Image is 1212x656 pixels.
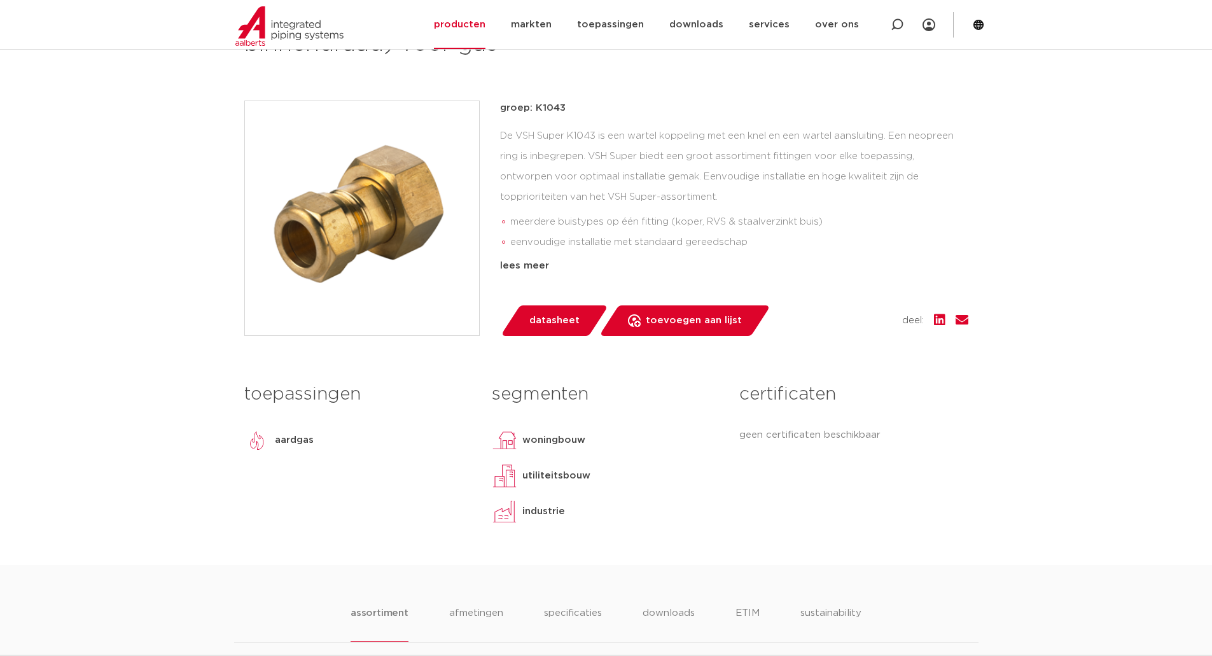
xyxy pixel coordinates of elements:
[500,305,608,336] a: datasheet
[739,382,968,407] h3: certificaten
[275,433,314,448] p: aardgas
[244,428,270,453] img: aardgas
[492,463,517,489] img: utiliteitsbouw
[529,311,580,331] span: datasheet
[643,606,695,642] li: downloads
[510,253,968,273] li: snelle verbindingstechnologie waarbij her-montage mogelijk is
[522,504,565,519] p: industrie
[244,382,473,407] h3: toepassingen
[735,606,760,642] li: ETIM
[492,499,517,524] img: industrie
[544,606,602,642] li: specificaties
[510,212,968,232] li: meerdere buistypes op één fitting (koper, RVS & staalverzinkt buis)
[800,606,861,642] li: sustainability
[646,311,742,331] span: toevoegen aan lijst
[449,606,503,642] li: afmetingen
[245,101,479,335] img: Product Image for VSH Super wartelstuk (knel x binnendraad) voor gas
[351,606,408,642] li: assortiment
[510,232,968,253] li: eenvoudige installatie met standaard gereedschap
[522,468,590,484] p: utiliteitsbouw
[902,313,924,328] span: deel:
[500,258,968,274] div: lees meer
[500,126,968,253] div: De VSH Super K1043 is een wartel koppeling met een knel en een wartel aansluiting. Een neopreen r...
[739,428,968,443] p: geen certificaten beschikbaar
[492,382,720,407] h3: segmenten
[500,101,968,116] p: groep: K1043
[522,433,585,448] p: woningbouw
[492,428,517,453] img: woningbouw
